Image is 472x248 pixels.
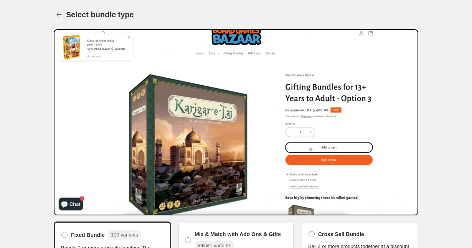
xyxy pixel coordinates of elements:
span: Fixed Bundle [71,231,105,239]
button: Back [54,9,64,20]
span: 100 variants [111,232,138,238]
h1: Select bundle type [66,10,134,19]
span: Cross Sell Bundle [318,230,364,238]
img: Bundle Preview [54,29,418,215]
span: Mix & Match with Add Ons & Gifts [195,230,281,238]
